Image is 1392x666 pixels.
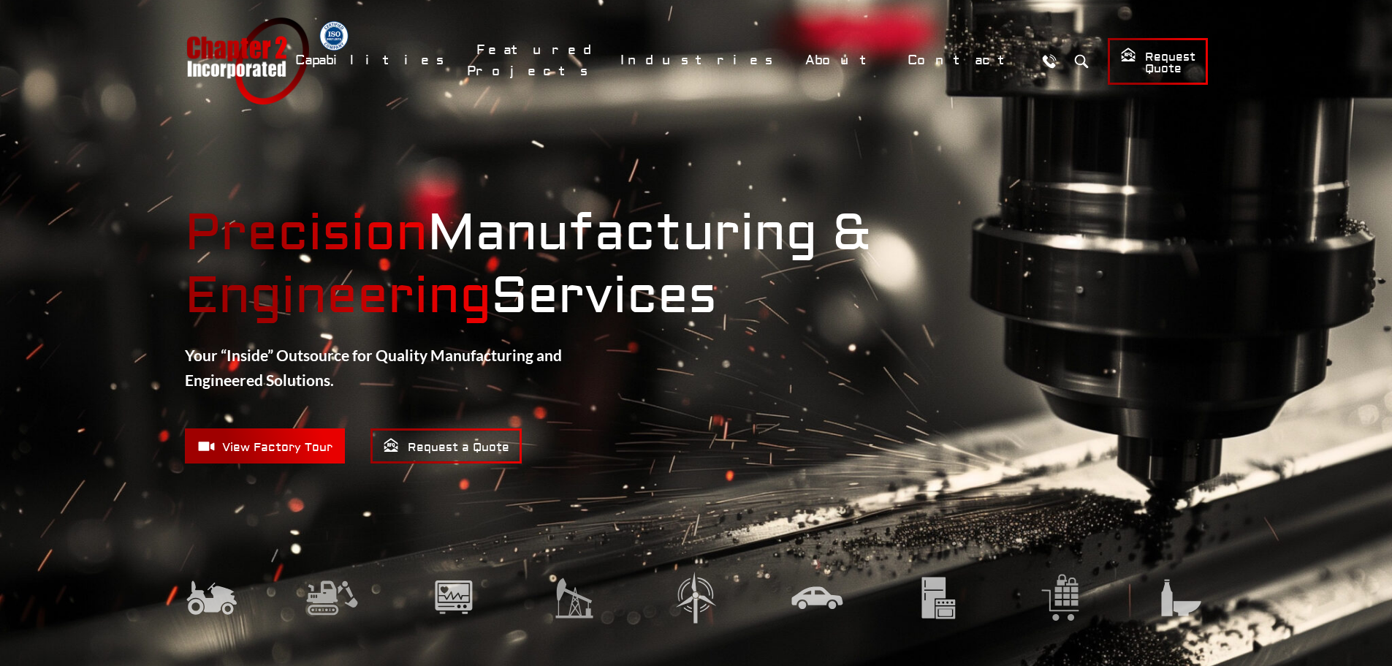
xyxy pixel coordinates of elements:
a: Call Us [1036,48,1063,75]
mark: Engineering [185,265,491,328]
span: View Factory Tour [197,437,332,455]
strong: Your “Inside” Outsource for Quality Manufacturing and Engineered Solutions. [185,346,562,389]
strong: Manufacturing & Services [185,203,1208,328]
a: View Factory Tour [185,428,345,463]
a: Industries [611,45,788,76]
a: Chapter 2 Incorporated [185,18,309,105]
a: About [796,45,891,76]
a: Capabilities [286,45,460,76]
span: Request Quote [1120,47,1195,77]
mark: Precision [185,203,427,265]
a: Contact [898,45,1029,76]
a: Request a Quote [370,428,522,463]
a: Request Quote [1108,38,1208,85]
span: Request a Quote [383,437,509,455]
button: Search [1068,48,1095,75]
a: Featured Projects [467,34,604,87]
